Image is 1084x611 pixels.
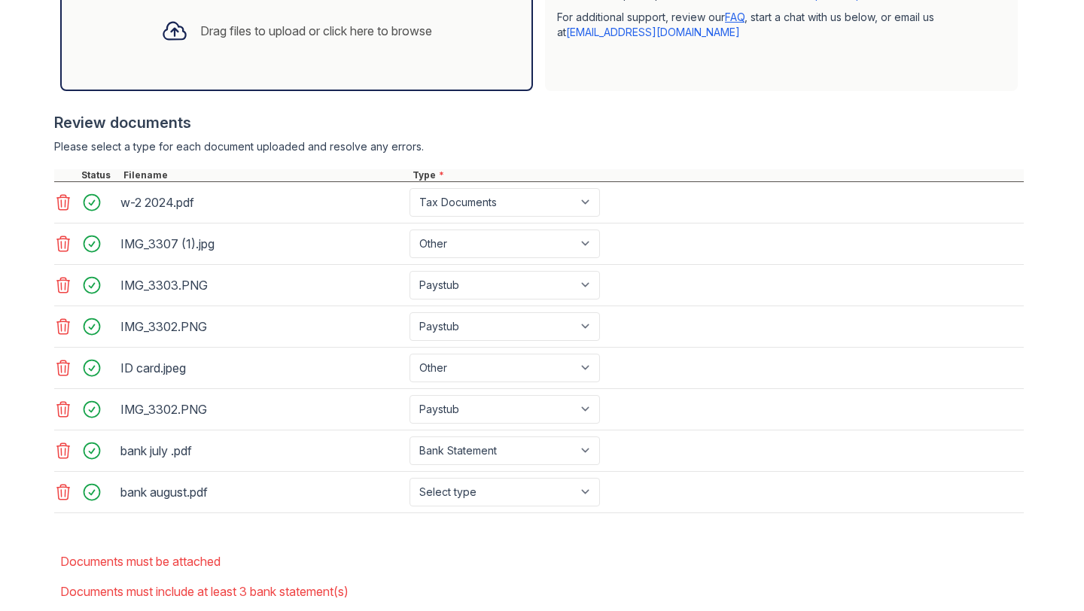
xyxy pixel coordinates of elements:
[120,169,410,181] div: Filename
[60,576,1024,606] li: Documents must include at least 3 bank statement(s)
[566,26,740,38] a: [EMAIL_ADDRESS][DOMAIN_NAME]
[725,11,744,23] a: FAQ
[120,190,403,214] div: w-2 2024.pdf
[54,139,1024,154] div: Please select a type for each document uploaded and resolve any errors.
[78,169,120,181] div: Status
[120,356,403,380] div: ID card.jpeg
[120,232,403,256] div: IMG_3307 (1).jpg
[120,273,403,297] div: IMG_3303.PNG
[120,315,403,339] div: IMG_3302.PNG
[410,169,1024,181] div: Type
[120,480,403,504] div: bank august.pdf
[120,397,403,421] div: IMG_3302.PNG
[120,439,403,463] div: bank july .pdf
[54,112,1024,133] div: Review documents
[557,10,1006,40] p: For additional support, review our , start a chat with us below, or email us at
[60,546,1024,576] li: Documents must be attached
[200,22,432,40] div: Drag files to upload or click here to browse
